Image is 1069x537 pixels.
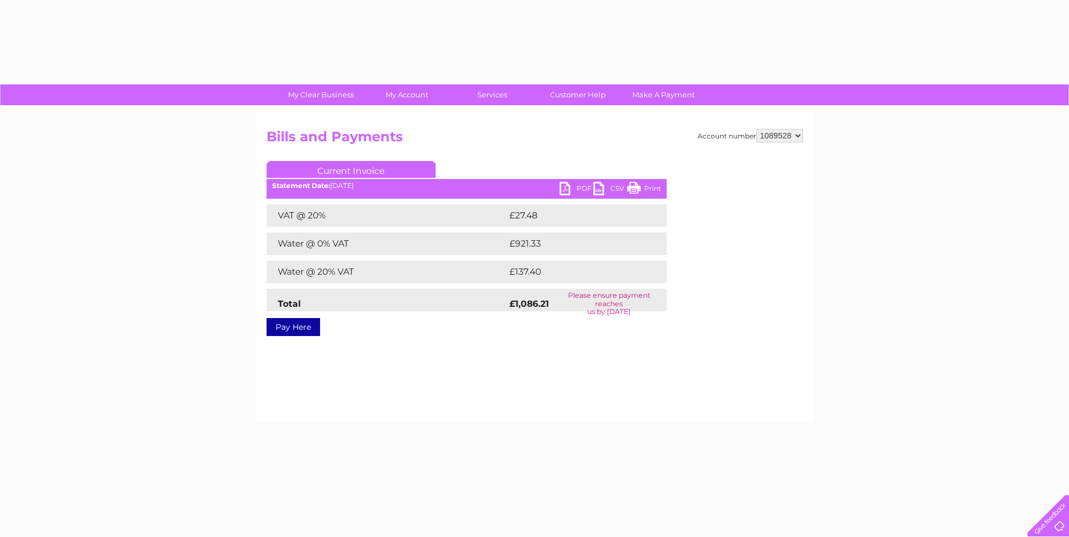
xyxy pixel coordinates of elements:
[267,261,507,283] td: Water @ 20% VAT
[267,204,507,227] td: VAT @ 20%
[267,182,667,190] div: [DATE]
[272,181,330,190] b: Statement Date:
[552,289,667,319] td: Please ensure payment reaches us by [DATE]
[627,182,661,198] a: Print
[267,318,320,336] a: Pay Here
[267,232,507,255] td: Water @ 0% VAT
[267,129,803,150] h2: Bills and Payments
[593,182,627,198] a: CSV
[560,182,593,198] a: PDF
[507,232,646,255] td: £921.33
[509,298,549,309] strong: £1,086.21
[617,84,710,105] a: Make A Payment
[531,84,624,105] a: Customer Help
[360,84,453,105] a: My Account
[278,298,301,309] strong: Total
[507,204,644,227] td: £27.48
[446,84,539,105] a: Services
[274,84,367,105] a: My Clear Business
[698,129,803,142] div: Account number
[267,161,436,178] a: Current Invoice
[507,261,646,283] td: £137.40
